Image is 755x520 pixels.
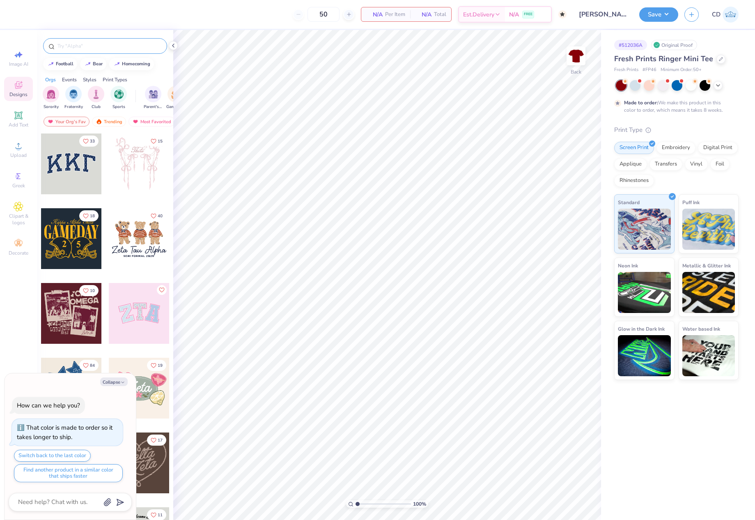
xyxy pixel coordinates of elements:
button: homecoming [109,58,154,70]
button: Like [79,360,99,371]
img: Sports Image [114,90,124,99]
span: 84 [90,364,95,368]
div: Your Org's Fav [44,117,89,127]
div: Most Favorited [129,117,175,127]
span: Greek [12,182,25,189]
span: N/A [366,10,383,19]
img: Glow in the Dark Ink [618,335,671,376]
span: Water based Ink [682,324,720,333]
span: Fresh Prints [614,67,638,74]
div: We make this product in this color to order, which means it takes 8 weeks. [624,99,725,114]
span: Upload [10,152,27,159]
span: 19 [158,364,163,368]
img: Standard [618,209,671,250]
button: bear [80,58,106,70]
button: filter button [144,86,163,110]
img: Metallic & Glitter Ink [682,272,735,313]
a: CD [712,7,739,23]
strong: Made to order: [624,99,658,106]
div: filter for Sorority [43,86,59,110]
div: Original Proof [651,40,697,50]
div: filter for Sports [110,86,127,110]
span: N/A [415,10,431,19]
span: Glow in the Dark Ink [618,324,665,333]
span: 18 [90,214,95,218]
img: Fraternity Image [69,90,78,99]
span: Minimum Order: 50 + [661,67,702,74]
span: Club [92,104,101,110]
button: Like [79,136,99,147]
div: Print Type [614,125,739,135]
div: Print Types [103,76,127,83]
div: Orgs [45,76,56,83]
span: Total [434,10,446,19]
button: Find another product in a similar color that ships faster [14,464,123,482]
button: Like [79,210,99,221]
div: filter for Fraternity [64,86,83,110]
button: Collapse [100,377,128,386]
button: Like [147,210,166,221]
button: filter button [64,86,83,110]
div: Trending [92,117,126,127]
span: Standard [618,198,640,207]
span: Puff Ink [682,198,700,207]
div: filter for Parent's Weekend [144,86,163,110]
div: Embroidery [656,142,695,154]
div: Digital Print [698,142,738,154]
div: Back [571,68,581,76]
div: bear [93,62,103,66]
button: Like [157,285,167,295]
button: filter button [88,86,104,110]
button: Save [639,7,678,22]
button: Like [147,136,166,147]
button: filter button [166,86,185,110]
span: Parent's Weekend [144,104,163,110]
div: Foil [710,158,730,170]
img: trend_line.gif [114,62,120,67]
span: 33 [90,139,95,143]
img: Sorority Image [46,90,56,99]
span: Est. Delivery [463,10,494,19]
span: Sorority [44,104,59,110]
button: Like [79,285,99,296]
span: Add Text [9,122,28,128]
button: football [43,58,77,70]
div: Screen Print [614,142,654,154]
span: 11 [158,513,163,517]
span: N/A [509,10,519,19]
img: Neon Ink [618,272,671,313]
img: Puff Ink [682,209,735,250]
div: Applique [614,158,647,170]
span: 15 [158,139,163,143]
span: Metallic & Glitter Ink [682,261,731,270]
button: Like [147,435,166,446]
div: Transfers [649,158,682,170]
div: Vinyl [685,158,708,170]
input: Try "Alpha" [57,42,162,50]
button: filter button [110,86,127,110]
span: FREE [524,12,532,17]
div: Events [62,76,77,83]
div: # 512036A [614,40,647,50]
img: Back [568,48,584,64]
div: That color is made to order so it takes longer to ship. [17,423,112,441]
img: Cedric Diasanta [723,7,739,23]
div: Rhinestones [614,175,654,187]
img: most_fav.gif [47,119,54,124]
img: Game Day Image [171,90,181,99]
span: CD [712,10,721,19]
span: Sports [112,104,125,110]
button: Like [147,360,166,371]
span: # FP46 [643,67,656,74]
span: Fraternity [64,104,83,110]
img: trend_line.gif [48,62,54,67]
span: Decorate [9,250,28,256]
span: Image AI [9,61,28,67]
span: 100 % [413,500,426,508]
span: Game Day [166,104,185,110]
div: filter for Club [88,86,104,110]
div: filter for Game Day [166,86,185,110]
div: homecoming [122,62,150,66]
span: 17 [158,438,163,442]
input: Untitled Design [573,6,633,23]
